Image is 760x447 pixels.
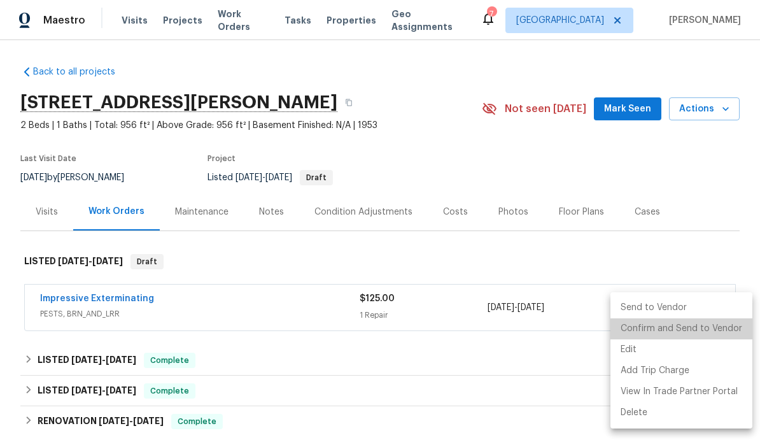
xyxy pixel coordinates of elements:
li: Send to Vendor [610,297,752,318]
li: View In Trade Partner Portal [610,381,752,402]
li: Add Trip Charge [610,360,752,381]
li: Confirm and Send to Vendor [610,318,752,339]
li: Delete [610,402,752,423]
li: Edit [610,339,752,360]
